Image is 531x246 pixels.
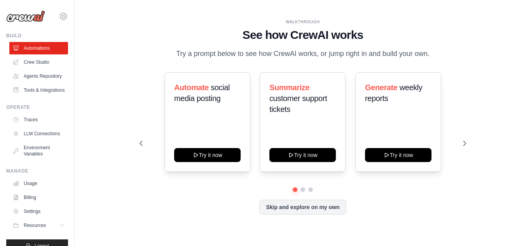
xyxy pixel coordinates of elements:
[6,104,68,110] div: Operate
[174,83,230,103] span: social media posting
[9,84,68,96] a: Tools & Integrations
[9,56,68,68] a: Crew Studio
[6,168,68,174] div: Manage
[140,19,466,25] div: WALKTHROUGH
[24,222,46,229] span: Resources
[140,28,466,42] h1: See how CrewAI works
[9,219,68,232] button: Resources
[6,10,45,22] img: Logo
[269,94,327,113] span: customer support tickets
[492,209,531,246] iframe: Chat Widget
[492,209,531,246] div: Widget de chat
[269,83,309,92] span: Summarize
[174,148,241,162] button: Try it now
[9,42,68,54] a: Automations
[269,148,336,162] button: Try it now
[9,177,68,190] a: Usage
[9,141,68,160] a: Environment Variables
[174,83,209,92] span: Automate
[9,113,68,126] a: Traces
[259,200,346,215] button: Skip and explore on my own
[9,191,68,204] a: Billing
[9,205,68,218] a: Settings
[9,127,68,140] a: LLM Connections
[6,33,68,39] div: Build
[365,83,422,103] span: weekly reports
[172,48,433,59] p: Try a prompt below to see how CrewAI works, or jump right in and build your own.
[365,148,431,162] button: Try it now
[365,83,398,92] span: Generate
[9,70,68,82] a: Agents Repository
